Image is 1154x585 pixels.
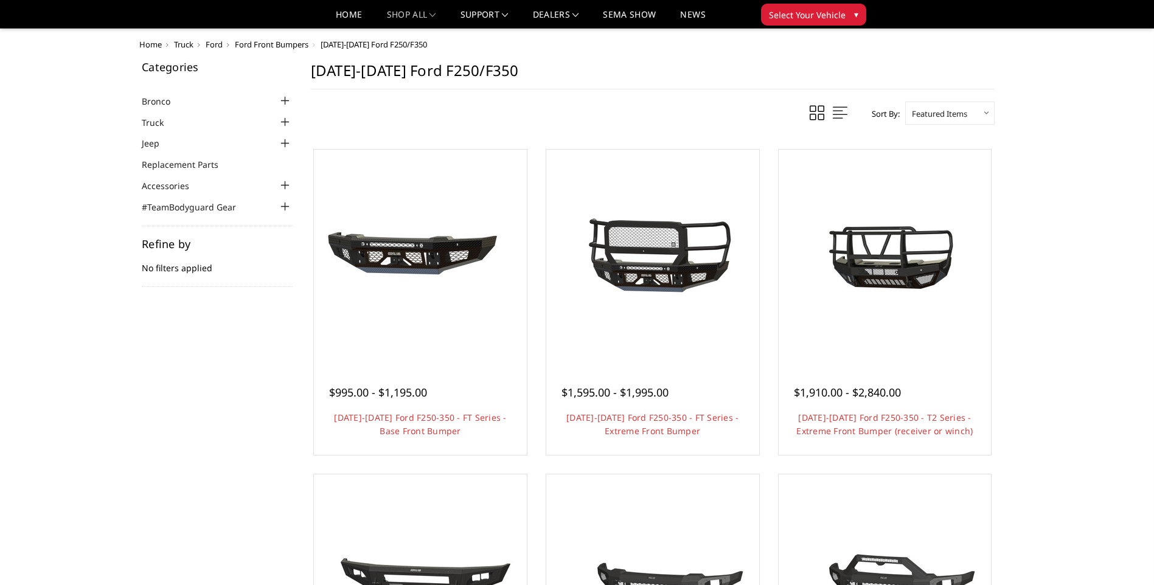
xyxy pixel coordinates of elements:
a: [DATE]-[DATE] Ford F250-350 - T2 Series - Extreme Front Bumper (receiver or winch) [796,412,973,437]
a: Truck [142,116,179,129]
a: 2023-2025 Ford F250-350 - FT Series - Extreme Front Bumper 2023-2025 Ford F250-350 - FT Series - ... [549,153,756,359]
a: SEMA Show [603,10,656,28]
button: Select Your Vehicle [761,4,866,26]
a: Home [336,10,362,28]
a: Truck [174,39,193,50]
div: No filters applied [142,238,293,287]
a: Accessories [142,179,204,192]
span: [DATE]-[DATE] Ford F250/F350 [321,39,427,50]
label: Sort By: [865,105,900,123]
a: Replacement Parts [142,158,234,171]
a: #TeamBodyguard Gear [142,201,251,213]
a: 2023-2025 Ford F250-350 - FT Series - Base Front Bumper [317,153,524,359]
a: Ford Front Bumpers [235,39,308,50]
span: ▾ [854,8,858,21]
span: $1,910.00 - $2,840.00 [794,385,901,400]
span: $995.00 - $1,195.00 [329,385,427,400]
a: Jeep [142,137,175,150]
a: News [680,10,705,28]
img: 2023-2025 Ford F250-350 - T2 Series - Extreme Front Bumper (receiver or winch) [787,201,982,310]
a: Ford [206,39,223,50]
a: Support [461,10,509,28]
span: $1,595.00 - $1,995.00 [561,385,669,400]
a: Dealers [533,10,579,28]
a: Bronco [142,95,186,108]
h5: Categories [142,61,293,72]
a: shop all [387,10,436,28]
a: 2023-2025 Ford F250-350 - T2 Series - Extreme Front Bumper (receiver or winch) 2023-2025 Ford F25... [782,153,989,359]
img: 2023-2025 Ford F250-350 - FT Series - Base Front Bumper [323,210,518,302]
h5: Refine by [142,238,293,249]
h1: [DATE]-[DATE] Ford F250/F350 [311,61,995,89]
a: Home [139,39,162,50]
span: Select Your Vehicle [769,9,846,21]
a: [DATE]-[DATE] Ford F250-350 - FT Series - Extreme Front Bumper [566,412,739,437]
a: [DATE]-[DATE] Ford F250-350 - FT Series - Base Front Bumper [334,412,506,437]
